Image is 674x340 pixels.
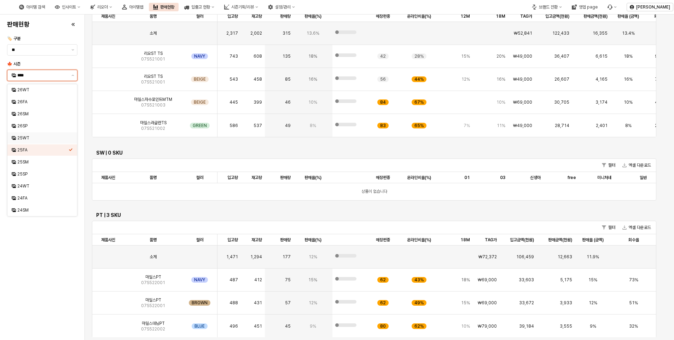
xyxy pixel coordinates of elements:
[285,99,291,105] span: 46
[191,5,210,10] div: 입출고 현황
[599,161,618,169] button: 필터
[545,13,569,19] span: 입고금액(천원)
[254,277,262,283] span: 412
[69,45,77,55] button: 제안 사항 표시
[229,277,238,283] span: 487
[629,277,638,283] span: 73%
[17,99,69,105] div: 26FA
[520,13,532,19] span: TAG가
[251,175,262,180] span: 재고량
[283,254,291,260] span: 177
[196,13,203,19] span: 컬러
[579,5,598,10] div: 영업 page
[17,159,69,165] div: 25SM
[380,300,386,306] span: 62
[461,300,470,306] span: 15%
[280,237,291,243] span: 판매량
[461,277,470,283] span: 18%
[380,277,386,283] span: 62
[194,99,206,105] span: BEIGE
[513,123,532,128] span: ₩49,000
[560,300,572,306] span: 3,933
[229,99,238,105] span: 445
[460,237,470,243] span: 18M
[194,277,205,283] span: NAVY
[478,277,497,283] span: ₩69,000
[149,3,179,11] div: 판매현황
[309,254,317,260] span: 12%
[380,123,386,128] span: 83
[254,323,262,329] span: 451
[17,147,69,153] div: 25FA
[101,175,115,180] span: 제품사진
[655,99,664,105] span: 43%
[304,237,321,243] span: 판매율(%)
[617,13,639,19] span: 판매율 (금액)
[227,175,238,180] span: 입고량
[304,13,321,19] span: 판매율(%)
[514,30,532,36] span: ₩52,841
[414,53,424,59] span: 28%
[519,277,534,283] span: 33,603
[7,21,30,28] h4: 판매현황
[380,76,386,82] span: 56
[92,183,656,200] div: 상품이 없습니다
[144,74,163,79] span: 리오ST TS
[196,237,203,243] span: 컬러
[251,13,262,19] span: 재고량
[180,3,219,11] div: 입출고 현황
[478,323,497,329] span: ₩79,000
[144,51,163,56] span: 리오ST TS
[464,175,470,180] span: 01
[141,79,165,85] span: 07S521001
[597,175,611,180] span: 미니처네
[229,300,238,306] span: 488
[513,76,532,82] span: ₩49,000
[254,53,262,59] span: 608
[193,123,207,128] span: GREEN
[194,76,206,82] span: BEIGE
[145,274,161,280] span: 마일스PT
[227,13,238,19] span: 입고량
[309,300,317,306] span: 12%
[414,99,424,105] span: 67%
[496,53,505,59] span: 20%
[628,237,639,243] span: 회수율
[227,237,238,243] span: 입고량
[460,13,470,19] span: 12M
[582,237,604,243] span: 판매율 (금액)
[226,254,238,260] span: 1,471
[624,76,633,82] span: 16%
[554,76,569,82] span: 26,607
[624,99,633,105] span: 10%
[229,323,238,329] span: 496
[655,76,664,82] span: 75%
[655,123,664,128] span: 28%
[376,237,390,243] span: 매장편중
[254,99,262,105] span: 399
[192,300,208,306] span: BROWN
[283,30,291,36] span: 315
[376,13,390,19] span: 매장편중
[141,326,165,332] span: 07S522002
[96,212,652,218] h6: PT | 3 SKU
[140,120,167,126] span: 마일스라글란TS
[141,303,165,309] span: 07S522001
[308,76,317,82] span: 16%
[150,13,157,19] span: 품명
[283,53,291,59] span: 135
[15,3,49,11] div: 아이템 검색
[17,207,69,213] div: 24SM
[62,5,76,10] div: 인사이트
[516,254,534,260] span: 106,459
[414,123,424,128] span: 65%
[513,99,532,105] span: ₩69,000
[587,254,599,260] span: 11.9%
[629,323,638,329] span: 32%
[560,323,572,329] span: 3,555
[558,254,572,260] span: 12,663
[414,300,424,306] span: 49%
[497,123,505,128] span: 11%
[7,36,21,41] span: 🏷️ 구분
[595,53,608,59] span: 6,615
